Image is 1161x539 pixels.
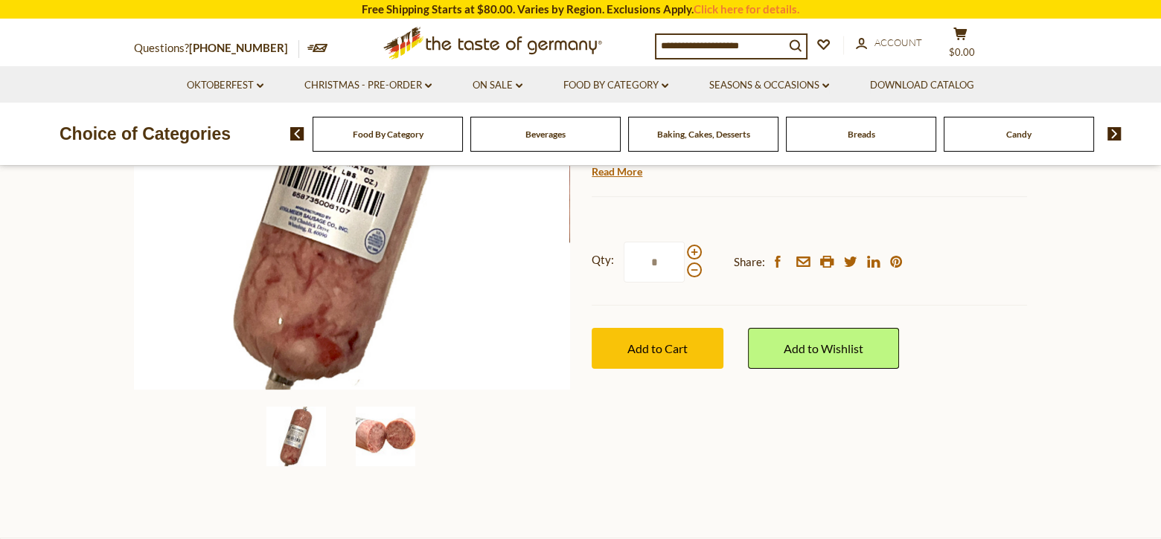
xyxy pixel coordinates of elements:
a: On Sale [473,77,522,94]
a: Download Catalog [870,77,974,94]
a: Click here for details. [694,2,799,16]
a: Food By Category [563,77,668,94]
a: Add to Wishlist [748,328,899,369]
img: Stiglmeier "Suelze" German Head Cheese, 1 lb. [266,407,326,466]
a: Breads [848,129,875,140]
strong: Qty: [592,251,614,269]
a: Candy [1006,129,1032,140]
img: previous arrow [290,127,304,141]
a: Oktoberfest [187,77,263,94]
a: Seasons & Occasions [709,77,829,94]
a: Christmas - PRE-ORDER [304,77,432,94]
a: Baking, Cakes, Desserts [657,129,750,140]
img: next arrow [1107,127,1122,141]
span: $0.00 [949,46,975,58]
input: Qty: [624,242,685,283]
button: Add to Cart [592,328,723,369]
button: $0.00 [938,27,982,64]
a: [PHONE_NUMBER] [189,41,288,54]
p: Questions? [134,39,299,58]
span: Add to Cart [627,341,688,355]
span: Account [874,36,922,48]
span: Share: [734,253,765,271]
img: Stiglmeier "Suelze" German Head Cheese, 1 lb. [356,407,415,466]
a: Beverages [525,129,566,140]
a: Food By Category [353,129,423,140]
a: Read More [592,164,642,179]
a: Account [856,35,922,51]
